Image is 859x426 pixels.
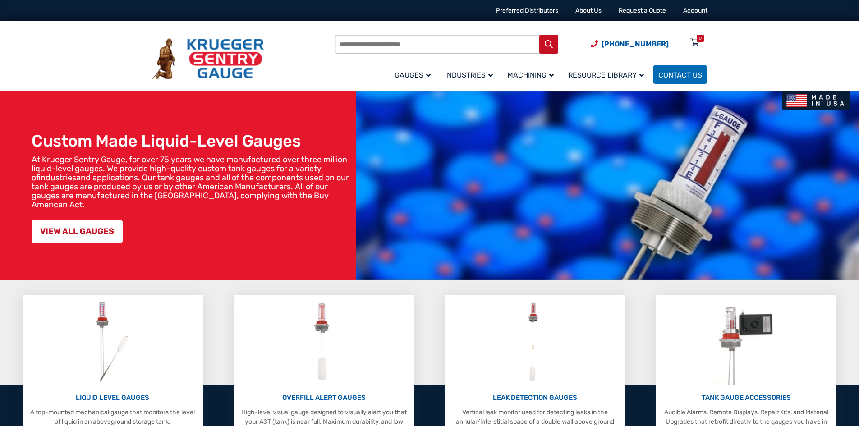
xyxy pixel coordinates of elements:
[88,299,136,385] img: Liquid Level Gauges
[502,64,563,85] a: Machining
[602,40,669,48] span: [PHONE_NUMBER]
[445,71,493,79] span: Industries
[32,155,351,209] p: At Krueger Sentry Gauge, for over 75 years we have manufactured over three million liquid-level g...
[683,7,707,14] a: Account
[507,71,554,79] span: Machining
[782,91,850,110] img: Made In USA
[563,64,653,85] a: Resource Library
[653,65,707,84] a: Contact Us
[699,35,702,42] div: 0
[619,7,666,14] a: Request a Quote
[356,91,859,280] img: bg_hero_bannerksentry
[517,299,553,385] img: Leak Detection Gauges
[395,71,431,79] span: Gauges
[450,393,621,403] p: LEAK DETECTION GAUGES
[496,7,558,14] a: Preferred Distributors
[304,299,344,385] img: Overfill Alert Gauges
[32,220,123,243] a: VIEW ALL GAUGES
[41,173,76,183] a: industries
[440,64,502,85] a: Industries
[661,393,832,403] p: TANK GAUGE ACCESSORIES
[238,393,409,403] p: OVERFILL ALERT GAUGES
[389,64,440,85] a: Gauges
[27,393,198,403] p: LIQUID LEVEL GAUGES
[658,71,702,79] span: Contact Us
[32,131,351,151] h1: Custom Made Liquid-Level Gauges
[575,7,602,14] a: About Us
[152,38,264,80] img: Krueger Sentry Gauge
[568,71,644,79] span: Resource Library
[591,38,669,50] a: Phone Number (920) 434-8860
[710,299,783,385] img: Tank Gauge Accessories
